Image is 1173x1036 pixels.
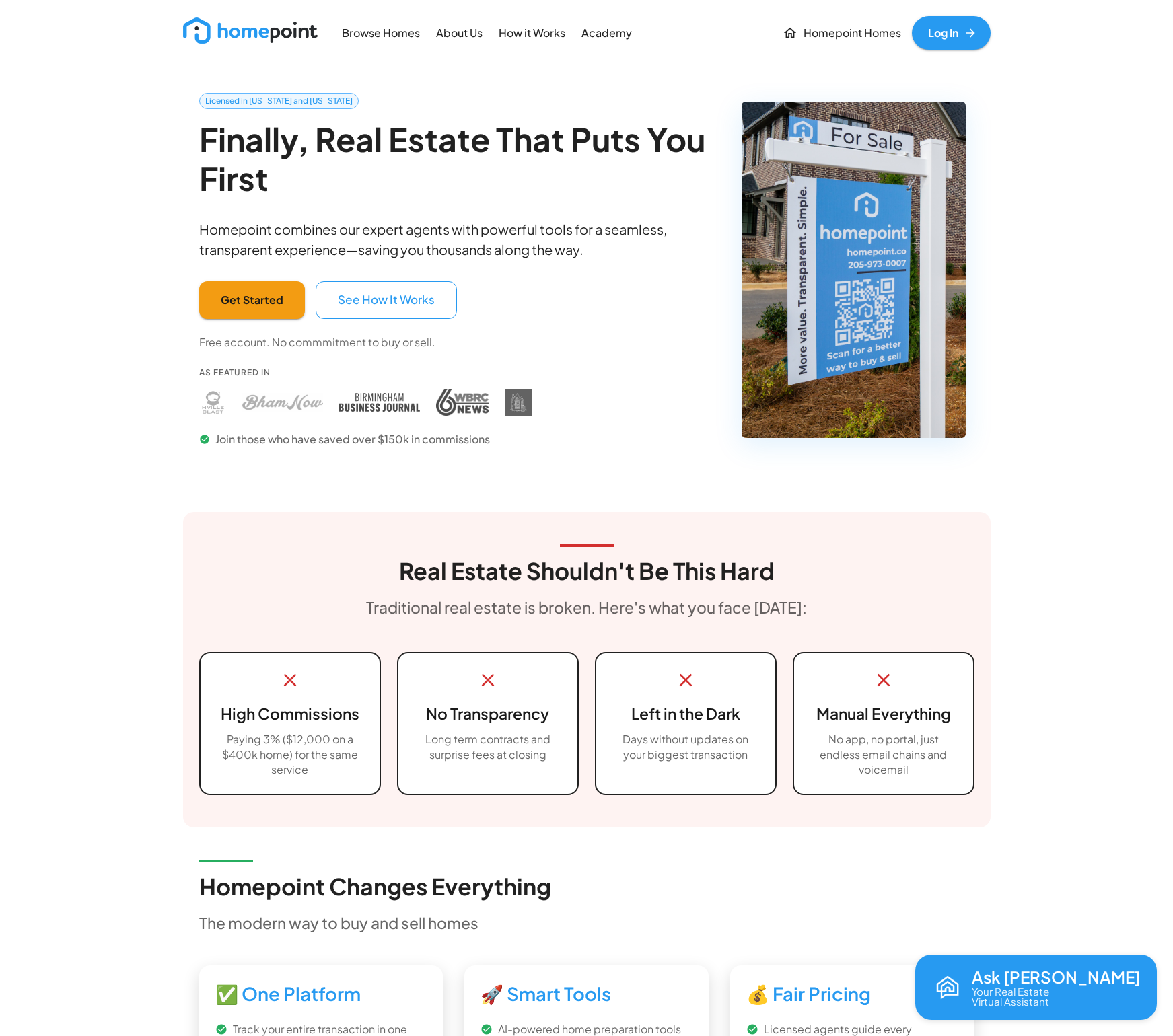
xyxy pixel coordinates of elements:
a: Licensed in [US_STATE] and [US_STATE] [199,93,359,109]
p: Your Real Estate Virtual Assistant [972,986,1049,1006]
img: Homepoint real estate for sale sign - Licensed brokerage in Alabama and Tennessee [742,102,966,438]
a: Homepoint Homes [777,16,907,50]
p: As Featured In [199,367,532,378]
img: Reva [931,971,964,1004]
p: Days without updates on your biggest transaction [612,732,759,763]
p: Browse Homes [342,26,420,41]
h6: Left in the Dark [612,702,759,727]
h2: Finally, Real Estate That Puts You First [199,120,707,197]
h6: Manual Everything [810,702,957,727]
h6: The modern way to buy and sell homes [199,911,974,936]
img: WBRC press coverage - Homepoint featured in WBRC [436,389,489,416]
p: Homepoint Homes [804,26,901,41]
img: Bham Now press coverage - Homepoint featured in Bham Now [242,389,323,416]
a: Log In [912,16,991,50]
h3: Homepoint Changes Everything [199,873,974,900]
h5: ✅ One Platform [215,982,427,1006]
p: How it Works [499,26,565,41]
p: Paying 3% ($12,000 on a $400k home) for the same service [217,732,363,778]
p: No app, no portal, just endless email chains and voicemail [810,732,957,778]
p: Homepoint combines our expert agents with powerful tools for a seamless, transparent experience—s... [199,219,707,260]
img: new_logo_light.png [183,17,318,44]
button: Open chat with Reva [915,955,1157,1020]
h5: 💰 Fair Pricing [746,982,958,1006]
img: Huntsville Blast press coverage - Homepoint featured in Huntsville Blast [199,389,226,416]
button: See How It Works [316,281,457,319]
a: About Us [431,17,488,48]
a: Academy [576,17,637,48]
p: Join those who have saved over $150k in commissions [199,432,532,447]
p: Ask [PERSON_NAME] [972,968,1141,986]
h3: Real Estate Shouldn't Be This Hard [399,558,775,585]
p: Long term contracts and surprise fees at closing [415,732,561,763]
p: About Us [436,26,483,41]
p: Free account. No commmitment to buy or sell. [199,335,435,350]
p: Academy [581,26,632,41]
h6: Traditional real estate is broken. Here's what you face [DATE]: [366,595,807,620]
h6: No Transparency [415,702,561,727]
button: Get Started [199,281,305,319]
h5: 🚀 Smart Tools [481,982,692,1006]
a: How it Works [493,17,571,48]
a: Browse Homes [336,17,425,48]
span: Licensed in [US_STATE] and [US_STATE] [200,95,358,107]
h6: High Commissions [217,702,363,727]
img: DIY Homebuyers Academy press coverage - Homepoint featured in DIY Homebuyers Academy [505,389,532,416]
img: Birmingham Business Journal press coverage - Homepoint featured in Birmingham Business Journal [339,389,420,416]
